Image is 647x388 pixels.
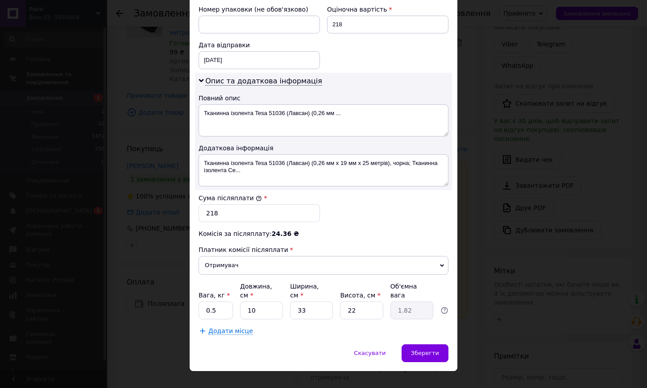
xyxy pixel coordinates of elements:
label: Сума післяплати [199,194,262,202]
span: Опис та додаткова інформація [205,77,322,86]
label: Довжина, см [240,283,272,299]
div: Номер упаковки (не обов'язково) [199,5,320,14]
label: Висота, см [340,292,380,299]
span: Скасувати [354,350,386,356]
span: 24.36 ₴ [272,230,299,237]
div: Оціночна вартість [327,5,448,14]
span: Додати місце [208,327,253,335]
span: Отримувач [199,256,448,275]
div: Об'ємна вага [390,282,433,300]
label: Вага, кг [199,292,230,299]
span: Платник комісії післяплати [199,246,288,253]
label: Ширина, см [290,283,319,299]
textarea: Тканинна ізолента Tesa 51036 (Лавсан) (0,26 мм х 19 мм х 25 метрів), чорна; Тканинна ізолента Ce... [199,154,448,186]
textarea: Тканинна ізолента Tesa 51036 (Лавсан) (0,26 мм ... [199,104,448,136]
div: Повний опис [199,94,448,103]
span: Зберегти [411,350,439,356]
div: Комісія за післяплату: [199,229,448,238]
div: Дата відправки [199,41,320,50]
div: Додаткова інформація [199,144,448,153]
